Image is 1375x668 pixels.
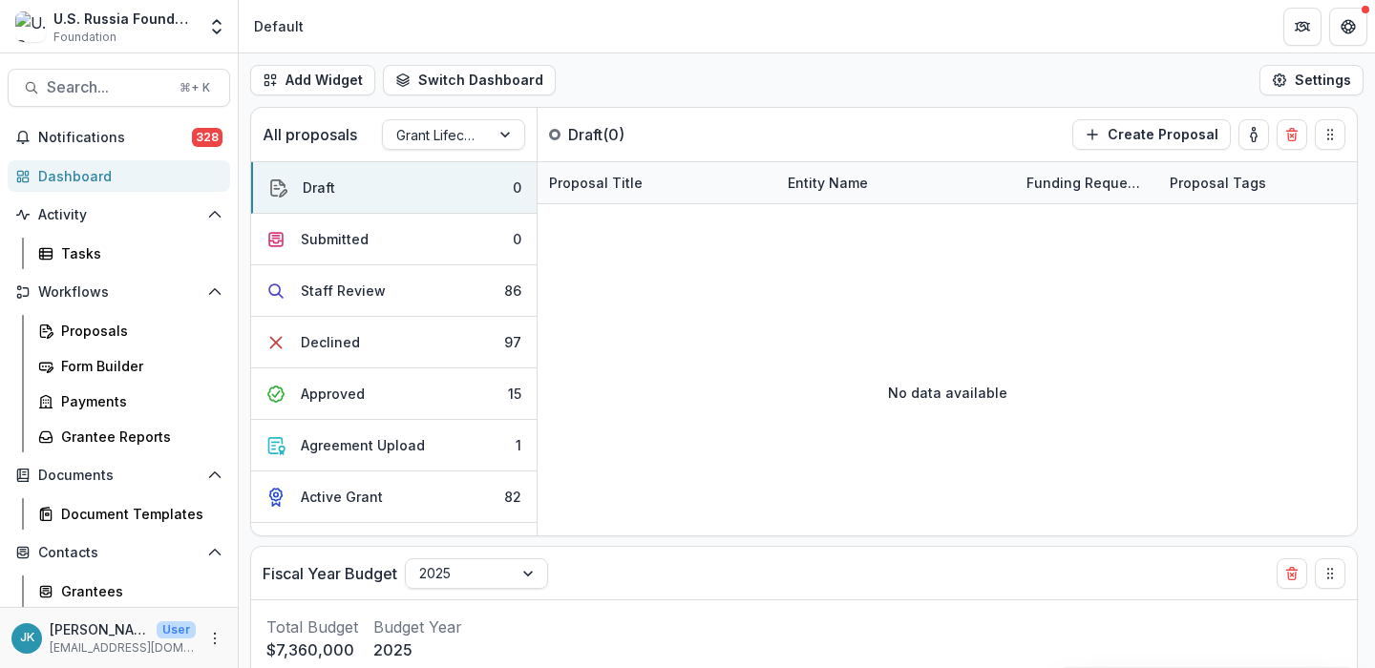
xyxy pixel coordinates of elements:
a: Dashboard [8,160,230,192]
div: 86 [504,281,521,301]
div: Submitted [301,229,369,249]
button: Delete card [1277,119,1307,150]
button: Approved15 [251,368,537,420]
div: Draft [303,177,335,198]
button: Staff Review86 [251,265,537,317]
button: Open entity switcher [203,8,230,46]
a: Grantee Reports [31,421,230,452]
span: Contacts [38,545,200,561]
button: Agreement Upload1 [251,420,537,471]
button: Submitted0 [251,214,537,265]
button: Search... [8,69,230,107]
a: Form Builder [31,350,230,382]
button: Drag [1315,119,1345,150]
button: Create Proposal [1072,119,1231,150]
div: U.S. Russia Foundation [53,9,196,29]
div: 1 [516,435,521,455]
p: [EMAIL_ADDRESS][DOMAIN_NAME] [50,639,196,657]
div: Default [254,16,304,36]
button: Notifications328 [8,122,230,153]
button: Get Help [1329,8,1367,46]
span: Activity [38,207,200,223]
p: Fiscal Year Budget [263,562,397,585]
button: Open Contacts [8,537,230,568]
button: Open Documents [8,460,230,491]
div: Jemile Kelderman [20,632,34,644]
div: Form Builder [61,356,215,376]
button: Settings [1259,65,1364,95]
button: Open Activity [8,199,230,230]
p: No data available [888,383,1007,403]
a: Tasks [31,238,230,269]
span: 328 [192,128,222,147]
img: U.S. Russia Foundation [15,11,46,42]
button: Partners [1283,8,1322,46]
div: 82 [504,487,521,507]
span: Workflows [38,284,200,301]
div: 15 [508,384,521,404]
p: 2025 [373,638,462,661]
a: Document Templates [31,498,230,530]
button: More [203,627,226,650]
div: Entity Name [776,173,879,193]
div: Entity Name [776,162,1015,203]
span: Documents [38,468,200,484]
div: Active Grant [301,487,383,507]
div: Approved [301,384,365,404]
div: Declined [301,332,360,352]
div: Proposal Title [538,162,776,203]
div: Funding Requested [1015,173,1158,193]
button: Declined97 [251,317,537,368]
div: 0 [513,229,521,249]
div: Grantees [61,581,215,601]
div: Dashboard [38,166,215,186]
div: Funding Requested [1015,162,1158,203]
a: Grantees [31,575,230,607]
p: [PERSON_NAME] [50,619,149,639]
span: Search... [47,78,168,96]
p: Draft ( 0 ) [568,123,711,146]
button: Drag [1315,558,1345,589]
a: Payments [31,386,230,417]
a: Proposals [31,315,230,346]
span: Notifications [38,130,192,146]
button: toggle-assigned-to-me [1238,119,1269,150]
p: $7,360,000 [266,638,358,661]
div: Proposals [61,321,215,341]
button: Draft0 [251,162,537,214]
p: User [157,621,196,638]
button: Add Widget [250,65,375,95]
div: ⌘ + K [176,77,214,98]
p: Budget Year [373,616,462,638]
div: Payments [61,391,215,411]
div: Proposal Tags [1158,173,1278,193]
div: Tasks [61,243,215,263]
div: Agreement Upload [301,435,425,455]
span: Foundation [53,29,116,46]
button: Switch Dashboard [383,65,556,95]
div: Staff Review [301,281,386,301]
div: Proposal Title [538,173,654,193]
button: Delete card [1277,558,1307,589]
div: 97 [504,332,521,352]
div: 0 [513,177,521,198]
button: Open Workflows [8,277,230,307]
nav: breadcrumb [246,12,311,40]
p: Total Budget [266,616,358,638]
div: Document Templates [61,504,215,524]
button: Active Grant82 [251,471,537,523]
p: All proposals [263,123,357,146]
div: Grantee Reports [61,427,215,447]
